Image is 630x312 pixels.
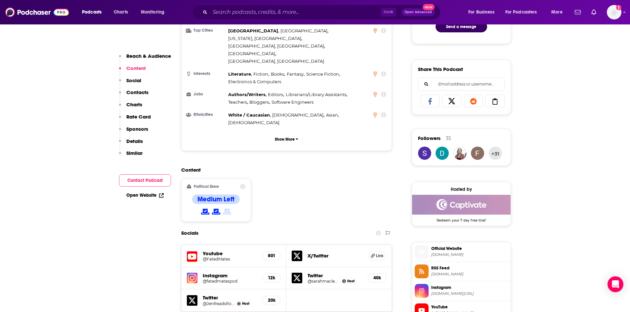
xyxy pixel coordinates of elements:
[471,147,484,160] a: Jinchuruki
[401,8,435,16] button: Open AdvancedNew
[136,7,173,17] button: open menu
[194,184,219,189] h2: Political Skew
[119,174,171,187] button: Contact Podcast
[228,36,301,41] span: [US_STATE], [GEOGRAPHIC_DATA]
[485,95,505,107] a: Copy Link
[228,92,266,97] span: Authors/Writers
[464,7,503,17] button: open menu
[368,252,386,260] a: Link
[286,91,347,98] span: ,
[489,147,502,160] button: +31
[249,99,269,105] span: Bloggers
[126,114,151,120] p: Rate Card
[203,272,257,279] h5: Instagram
[423,4,435,10] span: New
[181,167,387,173] h2: Content
[376,253,384,259] span: Link
[547,7,571,17] button: open menu
[126,192,164,198] a: Open Website
[126,150,143,156] p: Similar
[442,95,461,107] a: Share on X/Twitter
[616,5,621,10] svg: Add a profile image
[228,58,324,64] span: [GEOGRAPHIC_DATA], [GEOGRAPHIC_DATA]
[228,120,279,125] span: [DEMOGRAPHIC_DATA]
[228,51,275,56] span: [GEOGRAPHIC_DATA]
[418,135,441,141] span: Followers
[287,71,304,77] span: Fantasy
[187,72,226,76] h3: Interests
[608,276,623,292] div: Open Intercom Messenger
[464,95,483,107] a: Share on Reddit
[272,111,324,119] span: ,
[228,111,271,119] span: ,
[126,53,171,59] p: Reach & Audience
[436,147,449,160] img: dawnmlowe63
[187,273,197,283] img: iconImage
[5,6,69,18] img: Podchaser - Follow, Share and Rate Podcasts
[119,114,151,126] button: Rate Card
[306,71,339,77] span: Science Fiction
[424,78,499,90] input: Email address or username...
[412,195,511,222] a: Captivate Deal: Redeem your 7 day free trial!
[306,70,340,78] span: ,
[119,65,146,77] button: Content
[607,5,621,19] span: Logged in as gabrielle.gantz
[272,99,314,105] span: Software Engineers
[228,71,251,77] span: Literature
[572,7,583,18] a: Show notifications dropdown
[453,147,467,160] img: Joelse
[268,253,275,259] h5: 801
[203,301,234,306] h5: @JenReadsRomance
[126,138,143,144] p: Details
[119,138,143,150] button: Details
[197,195,234,203] h4: Medium Left
[436,21,487,32] button: Send a message
[431,265,508,271] span: RSS Feed
[187,92,226,96] h3: Jobs
[373,275,381,281] h5: 40k
[228,98,248,106] span: ,
[381,8,396,17] span: Ctrl K
[187,28,226,33] h3: Top Cities
[271,71,284,77] span: Books
[203,295,257,301] h5: Twitter
[308,279,339,284] a: @sarahmaclean
[342,279,346,283] img: Sarah MacLean
[119,101,142,114] button: Charts
[418,147,431,160] a: tallisromney
[198,5,447,20] div: Search podcasts, credits, & more...
[210,7,381,17] input: Search podcasts, credits, & more...
[228,28,278,33] span: [GEOGRAPHIC_DATA]
[126,89,148,95] p: Contacts
[415,245,508,259] a: Official Website[DOMAIN_NAME]
[253,70,269,78] span: ,
[308,253,362,259] h5: X/Twitter
[203,279,257,284] a: @fatedmatespod
[126,126,148,132] p: Sponsors
[271,70,285,78] span: ,
[119,126,148,138] button: Sponsors
[268,275,275,281] h5: 12k
[280,27,328,35] span: ,
[114,8,128,17] span: Charts
[119,89,148,101] button: Contacts
[412,195,511,215] img: Captivate Deal: Redeem your 7 day free trial!
[275,137,295,142] p: Show More
[347,279,355,283] span: Host
[272,112,323,118] span: [DEMOGRAPHIC_DATA]
[228,27,279,35] span: ,
[228,43,324,49] span: [GEOGRAPHIC_DATA], [GEOGRAPHIC_DATA]
[286,92,346,97] span: Librarians/Library Assistants
[82,8,102,17] span: Podcasts
[431,291,508,296] span: instagram.com/fatedmatespod
[141,8,164,17] span: Monitoring
[237,302,241,305] img: Jen Prokop
[607,5,621,19] img: User Profile
[308,272,362,279] h5: Twitter
[431,246,508,252] span: Official Website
